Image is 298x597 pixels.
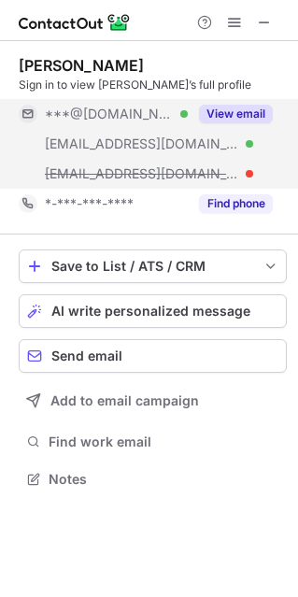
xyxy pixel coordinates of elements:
div: Save to List / ATS / CRM [51,259,254,274]
button: Find work email [19,429,287,455]
span: Notes [49,471,279,488]
span: [EMAIL_ADDRESS][DOMAIN_NAME] [45,135,239,152]
div: Sign in to view [PERSON_NAME]’s full profile [19,77,287,93]
button: save-profile-one-click [19,249,287,283]
span: Send email [51,348,122,363]
img: ContactOut v5.3.10 [19,11,131,34]
button: Add to email campaign [19,384,287,418]
button: Notes [19,466,287,492]
button: AI write personalized message [19,294,287,328]
span: Find work email [49,434,279,450]
span: [EMAIL_ADDRESS][DOMAIN_NAME] [45,165,239,182]
span: Add to email campaign [50,393,199,408]
span: ***@[DOMAIN_NAME] [45,106,174,122]
button: Reveal Button [199,194,273,213]
span: AI write personalized message [51,304,250,319]
div: [PERSON_NAME] [19,56,144,75]
button: Send email [19,339,287,373]
button: Reveal Button [199,105,273,123]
